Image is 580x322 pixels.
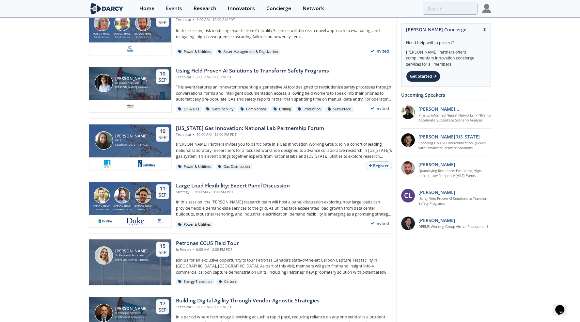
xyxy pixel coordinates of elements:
[139,6,154,11] div: Home
[406,71,440,82] div: Get Started
[91,205,112,208] div: [PERSON_NAME]
[190,190,194,194] span: •
[115,81,149,85] div: Research Associate
[176,297,320,305] div: Building Digital Agility Through Vendor Agnostic Strategies
[401,161,415,175] img: 90f9c750-37bc-4a35-8c39-e7b0554cf0e9
[176,247,239,252] div: In Person 6:00 AM - 2:00 PM PDT
[159,300,166,307] div: 17
[483,28,486,31] img: information.svg
[176,49,213,55] div: Power & Utilities
[115,138,150,143] div: PM II
[95,304,113,322] img: Brian Morris
[156,217,164,225] img: e8f39e9e-9f17-4b63-a8ed-a782f7c495e8
[159,250,166,255] div: Sep
[115,253,149,258] div: Sr. Research Associate
[176,222,213,228] div: Power & Utilities
[368,47,392,55] div: Invited
[204,106,236,112] div: Sustainability
[159,307,166,313] div: Sep
[126,102,134,110] img: c99e3ca0-ae72-4bf9-a710-a645b1189d83
[89,67,392,113] a: Juan Mayol [PERSON_NAME] Research Associate [PERSON_NAME] Partners 10 Sep Using Field Proven AI S...
[115,134,150,138] div: [PERSON_NAME]
[135,15,151,31] img: Ross Dakin
[176,28,392,40] p: In this session, risk modeling experts from Criticality Sciences will discuss a novel approach to...
[159,71,166,77] div: 10
[96,217,114,225] img: 1655224446716-descarga.png
[192,17,196,22] span: •
[406,46,486,67] div: [PERSON_NAME] Partners offers complimentary innovation concierge services for all members.
[176,279,214,285] div: Energy Transition
[401,89,491,101] div: Upcoming Speakers
[95,131,113,150] img: Sheryldean Garcia
[176,190,290,195] div: Strategy 9:00 AM - 10:00 AM PDT
[176,124,324,132] div: [US_STATE] Gas Innovation: National Lab Partnership Forum
[115,76,149,81] div: [PERSON_NAME]
[418,105,491,112] p: [PERSON_NAME] [PERSON_NAME]
[401,133,415,147] img: 1b183925-147f-4a47-82c9-16eeeed5003c
[482,4,491,13] img: Profile
[115,249,149,253] div: [PERSON_NAME]
[176,257,392,275] p: Join us for an exclusive opportunity to tour Petronas Canada’s state-of-the-art Carbon Capture Te...
[176,84,392,102] p: This event features an innovator presenting a generative AI tool designed to revolutionize safety...
[159,185,166,192] div: 11
[366,161,392,170] button: Register
[176,75,329,80] div: Technical 8:00 AM - 9:00 AM PDT
[192,305,196,309] span: •
[137,160,157,168] img: 1677103519379-image%20%2885%29.png
[176,141,392,159] p: [PERSON_NAME] Partners invites you to participate in a Gas Innovation Working Group. Join a cohor...
[176,67,329,75] div: Using Field Proven AI Solutions to Transform Safety Programs
[216,164,252,170] div: Gas Distribution
[159,128,166,135] div: 10
[401,189,415,202] div: CL
[112,36,133,38] div: Criticality Sciences
[159,243,166,250] div: 15
[112,32,133,36] div: [PERSON_NAME]
[418,169,491,179] a: Quantifying Resilience: Evaluating High-Impact, Low-Frequency (HILF) Events
[176,164,213,170] div: Power & Utilities
[176,199,392,217] p: In this session, the [PERSON_NAME] research team will host a panel discussion exploring how large...
[133,36,154,38] div: Criticality Sciences
[266,6,291,11] div: Concierge
[418,189,455,196] p: [PERSON_NAME]
[176,305,320,310] div: Technical 8:00 AM - 9:00 AM PDT
[159,192,166,198] div: Sep
[95,246,113,265] img: Mora Fernández Jurado
[418,224,488,230] a: DERMS Working Group Virtual Roundtable 1
[95,74,113,92] img: Juan Mayol
[176,239,239,247] div: Petronas CCUS Field Tour
[133,208,154,211] div: GridBeyond
[126,217,144,225] img: 41db60a0-fe07-4137-8ca6-021fe481c7d5
[115,306,148,311] div: [PERSON_NAME]
[159,20,166,25] div: Sep
[216,279,238,285] div: Carbon
[94,15,110,31] img: Susan Ginsburg
[192,247,195,252] span: •
[115,258,149,262] div: [PERSON_NAME] Partners
[296,106,323,112] div: Production
[423,3,478,15] input: Advanced Search
[133,32,154,36] div: [PERSON_NAME]
[115,85,149,89] div: [PERSON_NAME] Partners
[112,205,133,208] div: [PERSON_NAME]
[115,315,148,319] div: Continental Resources
[91,208,112,211] div: The Brattle Group
[368,219,392,228] div: Invited
[89,182,392,228] a: Ryan Hledik [PERSON_NAME] The Brattle Group Tyler Norris [PERSON_NAME] [GEOGRAPHIC_DATA] Nick Gua...
[271,106,293,112] div: Drilling
[194,6,216,11] div: Research
[418,217,455,224] p: [PERSON_NAME]
[114,15,130,31] img: Ben Ruddell
[89,9,392,55] a: Susan Ginsburg [PERSON_NAME] Criticality Sciences Ben Ruddell [PERSON_NAME] Criticality Sciences ...
[401,217,415,230] img: 47e0ea7c-5f2f-49e4-bf12-0fca942f69fc
[159,135,166,140] div: Sep
[133,205,154,208] div: [PERSON_NAME]
[216,49,280,55] div: Asset Management & Digitization
[325,106,353,112] div: Subsurface
[176,132,324,137] div: Technical 10:00 AM - 12:00 PM PDT
[135,187,151,203] img: Nick Guay
[418,161,455,168] p: [PERSON_NAME]
[406,24,486,35] div: [PERSON_NAME] Concierge
[192,75,196,79] span: •
[228,6,255,11] div: Innovators
[176,182,290,190] div: Large Load Flexibility: Expert Panel Discussion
